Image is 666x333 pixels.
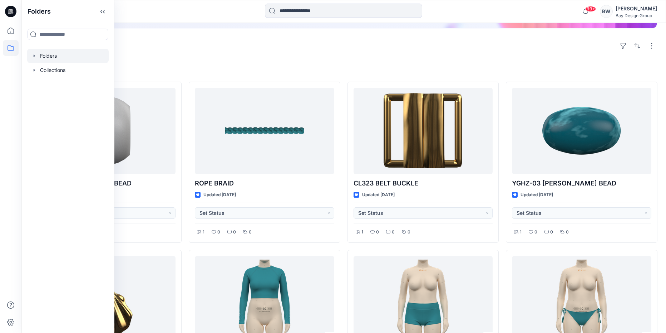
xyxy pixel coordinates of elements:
[249,228,252,236] p: 0
[354,88,493,174] a: CL323 BELT BUCKLE
[408,228,410,236] p: 0
[376,228,379,236] p: 0
[550,228,553,236] p: 0
[217,228,220,236] p: 0
[392,228,395,236] p: 0
[512,178,651,188] p: YGHZ-03 [PERSON_NAME] BEAD
[616,13,657,18] div: Bay Design Group
[354,178,493,188] p: CL323 BELT BUCKLE
[203,228,204,236] p: 1
[585,6,596,12] span: 99+
[195,88,334,174] a: ROPE BRAID
[566,228,569,236] p: 0
[203,191,236,199] p: Updated [DATE]
[361,228,363,236] p: 1
[233,228,236,236] p: 0
[521,191,553,199] p: Updated [DATE]
[600,5,613,18] div: BW
[520,228,522,236] p: 1
[30,66,657,74] h4: Styles
[616,4,657,13] div: [PERSON_NAME]
[195,178,334,188] p: ROPE BRAID
[362,191,395,199] p: Updated [DATE]
[512,88,651,174] a: YGHZ-03 SMOKEY TEAL BEAD
[534,228,537,236] p: 0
